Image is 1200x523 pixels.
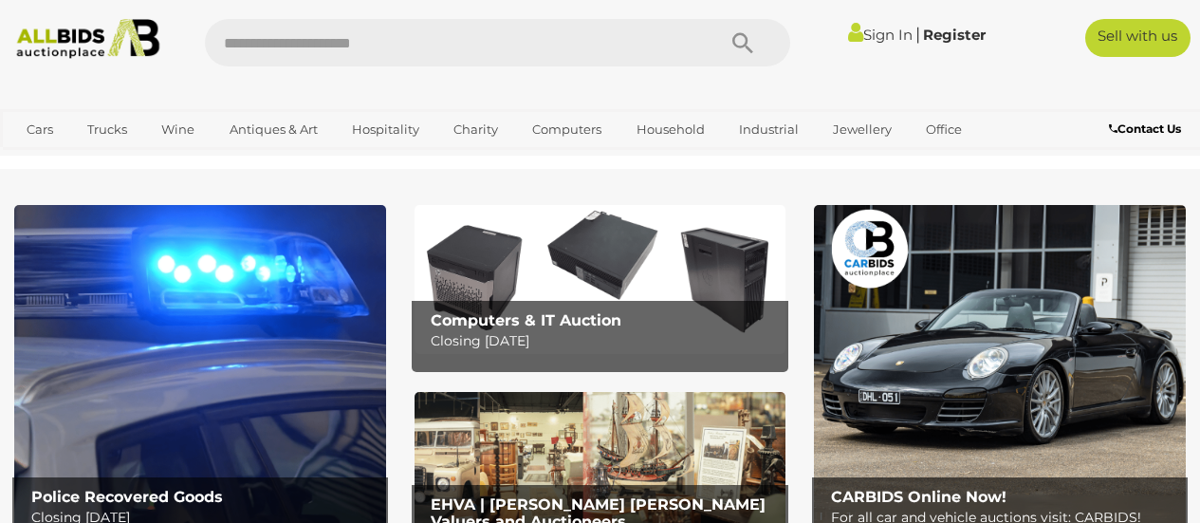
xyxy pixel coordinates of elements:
[624,114,717,145] a: Household
[831,488,1006,506] b: CARBIDS Online Now!
[1109,121,1181,136] b: Contact Us
[727,114,811,145] a: Industrial
[431,329,778,353] p: Closing [DATE]
[1109,119,1186,140] a: Contact Us
[520,114,614,145] a: Computers
[695,19,790,66] button: Search
[217,114,330,145] a: Antiques & Art
[848,26,913,44] a: Sign In
[915,24,920,45] span: |
[431,311,621,329] b: Computers & IT Auction
[87,145,247,177] a: [GEOGRAPHIC_DATA]
[914,114,974,145] a: Office
[821,114,904,145] a: Jewellery
[923,26,986,44] a: Register
[14,145,78,177] a: Sports
[1085,19,1191,57] a: Sell with us
[340,114,432,145] a: Hospitality
[415,205,786,354] img: Computers & IT Auction
[9,19,167,59] img: Allbids.com.au
[14,114,65,145] a: Cars
[415,205,786,354] a: Computers & IT Auction Computers & IT Auction Closing [DATE]
[441,114,510,145] a: Charity
[31,488,223,506] b: Police Recovered Goods
[149,114,207,145] a: Wine
[75,114,139,145] a: Trucks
